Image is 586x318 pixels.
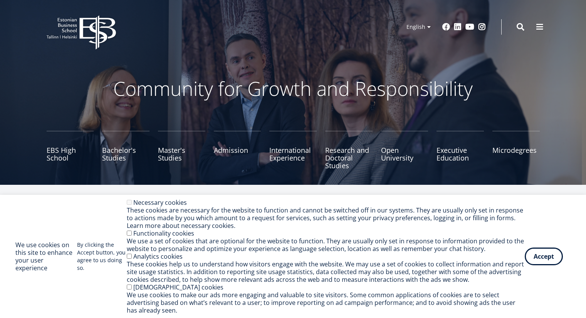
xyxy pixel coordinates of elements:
a: Instagram [478,23,486,31]
p: Community for Growth and Responsibility [89,77,497,100]
h2: We use cookies on this site to enhance your user experience [15,241,77,272]
div: We use cookies to make our ads more engaging and valuable to site visitors. Some common applicati... [127,291,525,314]
label: Functionality cookies [133,229,194,238]
a: Executive Education [437,131,484,169]
a: Open University [381,131,428,169]
a: Bachelor's Studies [102,131,149,169]
p: By clicking the Accept button, you agree to us doing so. [77,241,127,272]
a: EBS High School [47,131,94,169]
a: Linkedin [454,23,462,31]
a: Admission [214,131,261,169]
label: [DEMOGRAPHIC_DATA] cookies [133,283,223,291]
a: Microdegrees [492,131,540,169]
div: These cookies help us to understand how visitors engage with the website. We may use a set of coo... [127,260,525,283]
a: Master's Studies [158,131,205,169]
button: Accept [525,248,563,265]
div: We use a set of cookies that are optional for the website to function. They are usually only set ... [127,237,525,253]
a: Research and Doctoral Studies [325,131,373,169]
label: Necessary cookies [133,198,187,207]
a: Youtube [465,23,474,31]
a: International Experience [269,131,317,169]
div: These cookies are necessary for the website to function and cannot be switched off in our systems... [127,206,525,229]
a: Facebook [442,23,450,31]
label: Analytics cookies [133,252,183,261]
